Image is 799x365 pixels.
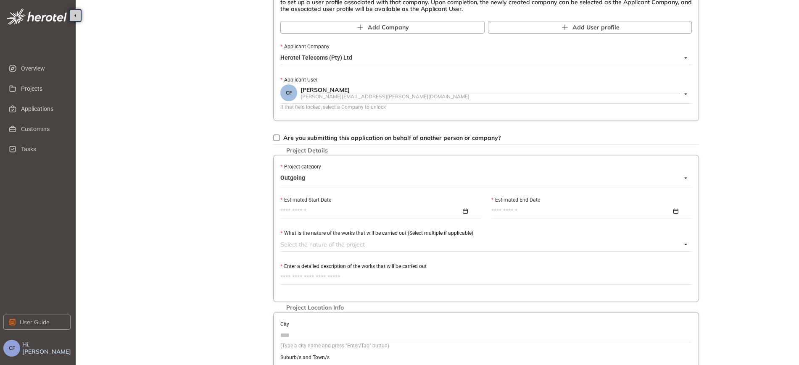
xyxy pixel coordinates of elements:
span: Projects [21,80,64,97]
span: CF [9,345,15,351]
label: Project category [280,163,321,171]
div: (Type a city name and press "Enter/Tab" button) [280,342,692,350]
label: Applicant Company [280,43,330,51]
img: logo [7,8,67,25]
div: [PERSON_NAME] [301,87,680,94]
input: Estimated Start Date [280,207,461,216]
label: City [280,320,289,328]
label: Enter a detailed description of the works that will be carried out [280,263,427,270]
span: Overview [21,60,64,77]
button: Add User profile [488,21,692,34]
span: CF [286,90,292,96]
span: Project Details [282,147,332,154]
input: Estimated End Date [491,207,672,216]
button: Add Company [280,21,485,34]
label: Estimated End Date [491,196,540,204]
span: Project Location Info [282,304,348,311]
label: Applicant User [280,76,317,84]
div: [PERSON_NAME][EMAIL_ADDRESS][PERSON_NAME][DOMAIN_NAME] [301,94,680,99]
span: Herotel Telecoms (Pty) Ltd [280,51,687,65]
button: User Guide [3,315,71,330]
span: Tasks [21,141,64,158]
span: Applications [21,100,64,117]
span: Outgoing [280,171,687,185]
label: What is the nature of the works that will be carried out (Select multiple if applicable) [280,229,473,237]
textarea: Enter a detailed description of the works that will be carried out [280,271,692,284]
span: Add Company [368,23,409,32]
label: Estimated Start Date [280,196,331,204]
input: City [280,329,692,341]
label: Suburb/s and Town/s [280,354,330,362]
span: Customers [21,121,64,137]
button: CF [3,340,20,357]
span: Are you submitting this application on behalf of another person or company? [283,134,501,142]
div: If that field locked, select a Company to unlock [280,103,692,111]
span: Add User profile [572,23,620,32]
span: Hi, [PERSON_NAME] [22,341,72,355]
span: User Guide [20,318,50,327]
